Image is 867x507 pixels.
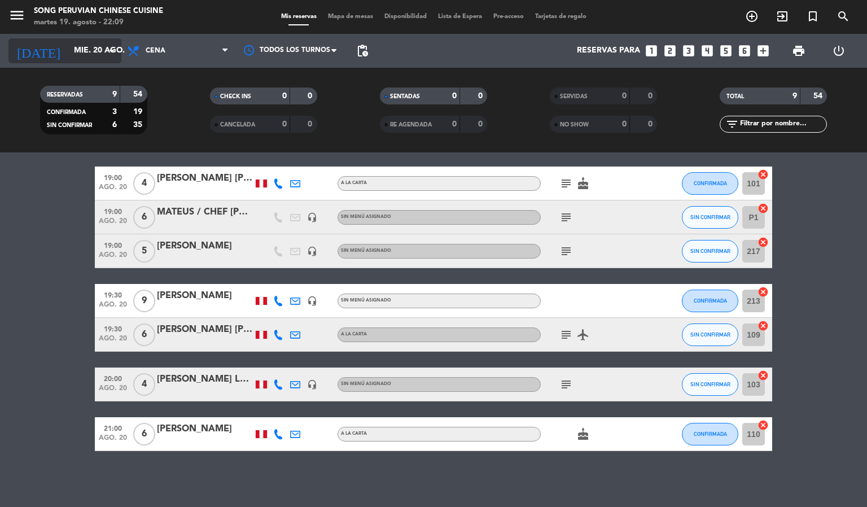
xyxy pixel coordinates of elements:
span: CONFIRMADA [694,431,727,437]
i: power_settings_new [832,44,846,58]
span: Mis reservas [275,14,322,20]
i: turned_in_not [806,10,820,23]
span: RESERVADAS [47,92,83,98]
strong: 0 [308,120,314,128]
i: looks_two [663,43,677,58]
i: cancel [757,237,769,248]
span: Pre-acceso [488,14,529,20]
i: add_box [756,43,770,58]
span: Sin menú asignado [341,382,391,386]
span: Disponibilidad [379,14,432,20]
div: MATEUS / CHEF [PERSON_NAME] [157,205,253,220]
strong: 0 [282,92,287,100]
span: 5 [133,240,155,263]
i: headset_mic [307,379,317,390]
span: 19:30 [99,322,127,335]
strong: 19 [133,108,144,116]
i: cancel [757,370,769,381]
span: ago. 20 [99,434,127,447]
div: [PERSON_NAME] [PERSON_NAME] [157,171,253,186]
i: subject [559,378,573,391]
i: looks_3 [681,43,696,58]
span: ago. 20 [99,251,127,264]
i: looks_4 [700,43,715,58]
strong: 35 [133,121,144,129]
strong: 0 [452,120,457,128]
strong: 0 [648,92,655,100]
span: CONFIRMADA [47,110,86,115]
button: SIN CONFIRMAR [682,240,738,263]
input: Filtrar por nombre... [739,118,826,130]
i: headset_mic [307,246,317,256]
i: cancel [757,286,769,298]
i: arrow_drop_down [105,44,119,58]
i: subject [559,177,573,190]
i: cancel [757,320,769,331]
i: add_circle_outline [745,10,759,23]
i: cancel [757,419,769,431]
button: SIN CONFIRMAR [682,206,738,229]
span: SERVIDAS [560,94,588,99]
span: 19:00 [99,238,127,251]
button: CONFIRMADA [682,172,738,195]
strong: 9 [792,92,797,100]
strong: 54 [133,90,144,98]
span: 6 [133,423,155,445]
span: TOTAL [726,94,744,99]
span: Lista de Espera [432,14,488,20]
span: Reservas para [577,46,640,55]
button: menu [8,7,25,28]
span: 4 [133,373,155,396]
strong: 0 [478,92,485,100]
i: cake [576,427,590,441]
span: CONFIRMADA [694,298,727,304]
i: cancel [757,169,769,180]
span: A la carta [341,332,367,336]
i: cancel [757,203,769,214]
span: SIN CONFIRMAR [690,214,730,220]
i: airplanemode_active [576,328,590,342]
strong: 0 [282,120,287,128]
span: Cena [146,47,165,55]
span: ago. 20 [99,217,127,230]
span: 6 [133,206,155,229]
strong: 3 [112,108,117,116]
span: Sin menú asignado [341,298,391,303]
button: CONFIRMADA [682,290,738,312]
strong: 0 [622,92,627,100]
div: [PERSON_NAME] [157,239,253,253]
span: A la carta [341,181,367,185]
button: SIN CONFIRMAR [682,373,738,396]
i: subject [559,328,573,342]
span: 6 [133,324,155,346]
span: Sin menú asignado [341,215,391,219]
i: headset_mic [307,212,317,222]
span: print [792,44,805,58]
strong: 0 [648,120,655,128]
span: pending_actions [356,44,369,58]
span: A la carta [341,431,367,436]
i: [DATE] [8,38,68,63]
strong: 0 [478,120,485,128]
i: subject [559,211,573,224]
i: exit_to_app [776,10,789,23]
i: looks_6 [737,43,752,58]
span: 21:00 [99,421,127,434]
span: 19:00 [99,171,127,183]
span: SIN CONFIRMAR [690,248,730,254]
button: SIN CONFIRMAR [682,324,738,346]
div: Song Peruvian Chinese Cuisine [34,6,163,17]
span: ago. 20 [99,301,127,314]
span: Tarjetas de regalo [529,14,592,20]
span: RE AGENDADA [390,122,432,128]
i: headset_mic [307,296,317,306]
i: menu [8,7,25,24]
i: looks_5 [719,43,733,58]
span: NO SHOW [560,122,589,128]
span: ago. 20 [99,384,127,397]
i: looks_one [644,43,659,58]
span: 20:00 [99,371,127,384]
div: LOG OUT [818,34,859,68]
div: martes 19. agosto - 22:09 [34,17,163,28]
div: [PERSON_NAME] [157,422,253,436]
